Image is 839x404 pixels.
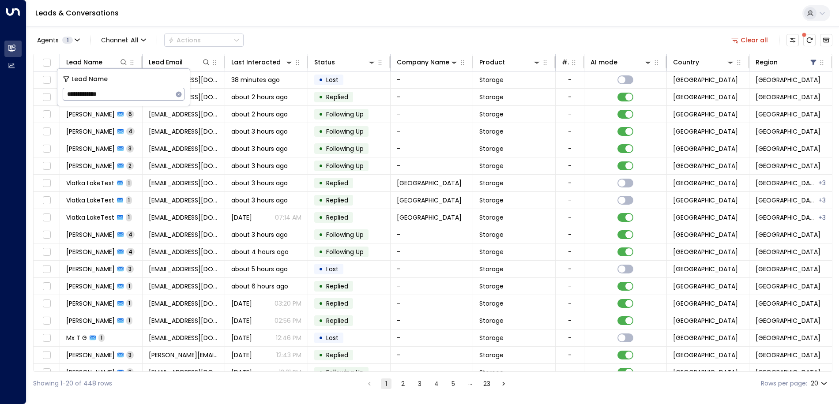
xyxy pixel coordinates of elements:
[391,89,473,105] td: -
[479,351,504,359] span: Storage
[41,264,52,275] span: Toggle select row
[279,368,301,377] p: 12:21 PM
[673,368,738,377] span: United Kingdom
[326,351,348,359] span: Replied
[397,213,462,222] span: Space Station
[149,127,218,136] span: glenysbohan@yahoo.co.uk
[673,127,738,136] span: United Kingdom
[319,141,323,156] div: •
[275,213,301,222] p: 07:14 AM
[391,140,473,157] td: -
[391,157,473,174] td: -
[231,110,288,119] span: about 2 hours ago
[756,368,820,377] span: Shropshire
[391,71,473,88] td: -
[391,295,473,312] td: -
[728,34,772,46] button: Clear all
[397,179,462,187] span: Space Station
[319,124,323,139] div: •
[568,351,572,359] div: -
[326,179,348,187] span: Replied
[41,212,52,223] span: Toggle select row
[35,8,119,18] a: Leads & Conversations
[673,333,738,342] span: United Kingdom
[673,179,738,187] span: United Kingdom
[126,110,134,118] span: 6
[326,247,364,256] span: Following Up
[391,123,473,140] td: -
[126,351,134,359] span: 3
[319,227,323,242] div: •
[398,378,408,389] button: Go to page 2
[66,179,114,187] span: Vlatka LakeTest
[319,176,323,191] div: •
[66,196,114,205] span: Vlatka LakeTest
[126,265,134,273] span: 3
[319,90,323,105] div: •
[276,333,301,342] p: 12:46 PM
[756,110,820,119] span: Shropshire
[391,243,473,260] td: -
[479,57,505,67] div: Product
[71,74,108,84] span: Lead Name
[414,378,425,389] button: Go to page 3
[149,299,218,308] span: mlowitzsch@gmail.com
[568,247,572,256] div: -
[397,57,449,67] div: Company Name
[66,161,115,170] span: Lee Edgington
[391,261,473,277] td: -
[479,247,504,256] span: Storage
[131,37,139,44] span: All
[756,299,820,308] span: Shropshire
[673,196,738,205] span: United Kingdom
[66,351,115,359] span: Laura Bloomer
[149,57,183,67] div: Lead Email
[319,365,323,380] div: •
[66,110,115,119] span: Adrian Bowen
[126,213,132,221] span: 1
[149,161,218,170] span: leeedge@gmail.com
[326,333,339,342] span: Lost
[479,230,504,239] span: Storage
[568,265,572,273] div: -
[568,144,572,153] div: -
[479,333,504,342] span: Storage
[673,230,738,239] span: United Kingdom
[479,75,504,84] span: Storage
[231,316,252,325] span: Yesterday
[66,230,115,239] span: Abi Fraser
[479,213,504,222] span: Storage
[319,72,323,87] div: •
[231,282,288,291] span: about 6 hours ago
[41,143,52,154] span: Toggle select row
[818,213,826,222] div: Birmingham,London,Shropshire
[41,109,52,120] span: Toggle select row
[818,179,826,187] div: Birmingham,London,Shropshire
[319,193,323,208] div: •
[231,144,288,153] span: about 3 hours ago
[98,334,105,341] span: 1
[126,162,134,169] span: 2
[126,282,132,290] span: 1
[673,282,738,291] span: United Kingdom
[568,75,572,84] div: -
[326,93,348,101] span: Replied
[66,57,128,67] div: Lead Name
[149,57,211,67] div: Lead Email
[66,316,115,325] span: Siobhan Grainger
[568,299,572,308] div: -
[41,333,52,344] span: Toggle select row
[431,378,442,389] button: Go to page 4
[591,57,617,67] div: AI mode
[326,127,364,136] span: Following Up
[231,351,252,359] span: Yesterday
[66,213,114,222] span: Vlatka LakeTest
[33,379,112,388] div: Showing 1-20 of 448 rows
[568,368,572,377] div: -
[231,299,252,308] span: Yesterday
[231,196,288,205] span: about 3 hours ago
[66,282,115,291] span: Hayley Bywater
[326,213,348,222] span: Replied
[326,265,339,273] span: Lost
[756,333,820,342] span: Shropshire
